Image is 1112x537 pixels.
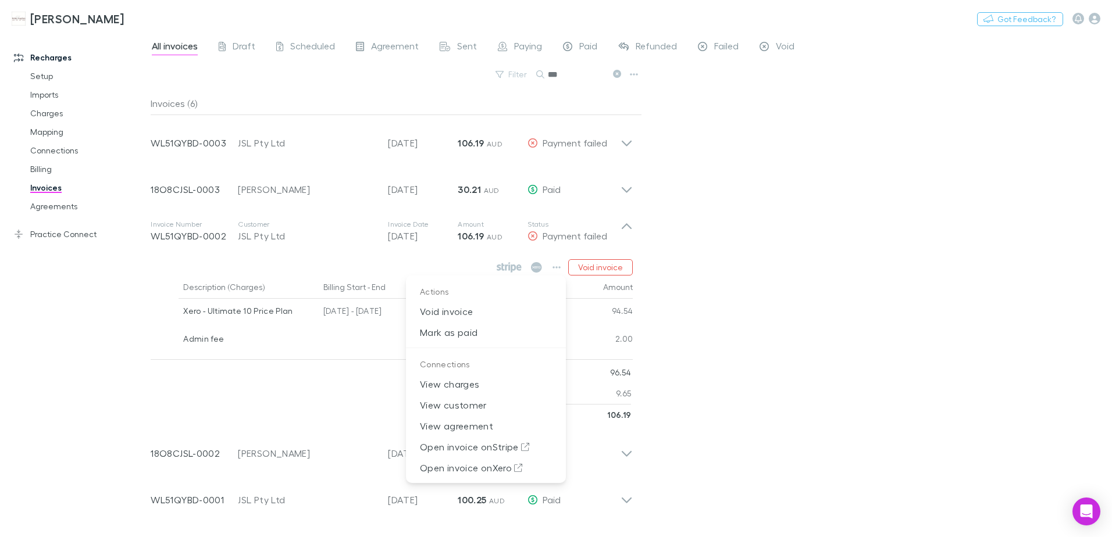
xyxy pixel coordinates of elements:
p: Open invoice on Stripe [406,436,566,457]
p: Actions [406,280,566,301]
div: Open Intercom Messenger [1072,497,1100,525]
a: View charges [406,374,566,395]
a: Open invoice onXero [406,457,566,478]
a: View agreement [406,416,566,436]
p: Open invoice on Xero [406,457,566,478]
p: Void invoice [406,301,566,322]
a: Open invoice onStripe [406,436,566,457]
p: Mark as paid [406,322,566,343]
a: View customer [406,395,566,416]
p: Connections [406,353,566,374]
